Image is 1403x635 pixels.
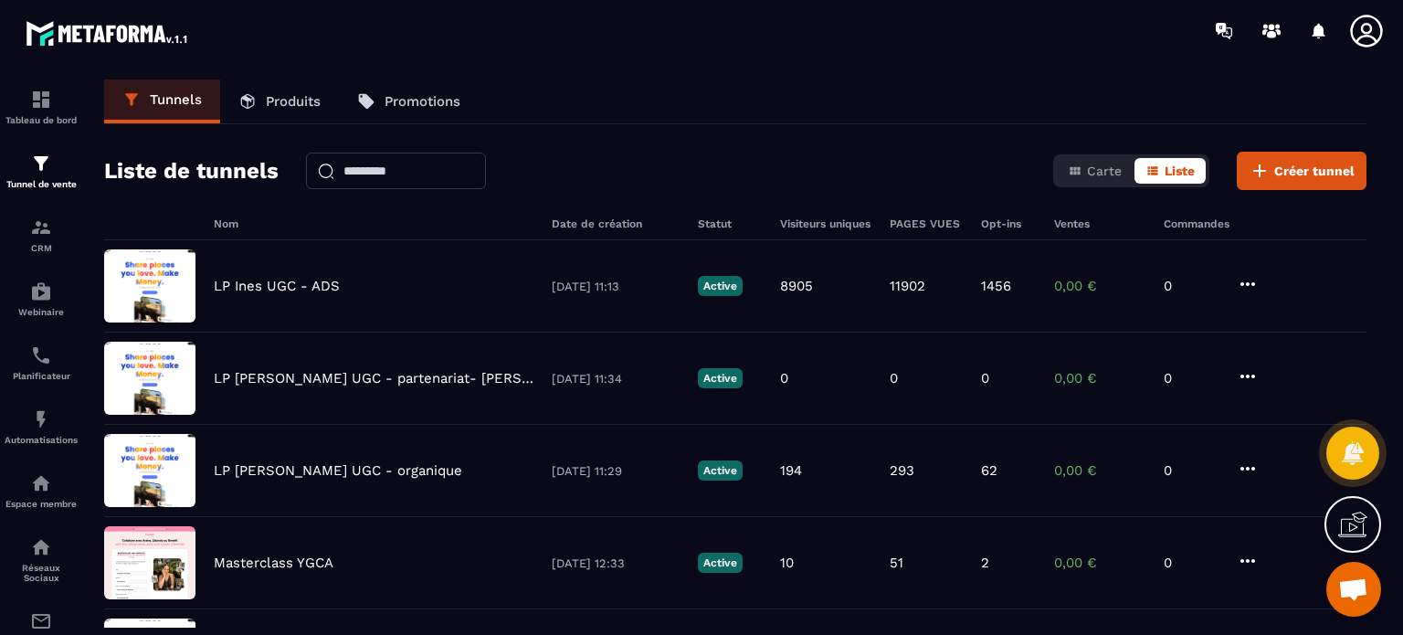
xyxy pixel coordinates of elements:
p: 194 [780,462,802,479]
button: Créer tunnel [1237,152,1366,190]
a: Promotions [339,79,479,123]
p: 0,00 € [1054,278,1145,294]
a: schedulerschedulerPlanificateur [5,331,78,395]
a: social-networksocial-networkRéseaux Sociaux [5,523,78,597]
a: formationformationCRM [5,203,78,267]
p: Planificateur [5,371,78,381]
a: Ouvrir le chat [1326,562,1381,617]
img: image [104,342,195,415]
p: 0,00 € [1054,462,1145,479]
p: [DATE] 11:29 [552,464,680,478]
h6: Visiteurs uniques [780,217,871,230]
a: Produits [220,79,339,123]
h2: Liste de tunnels [104,153,279,189]
a: Tunnels [104,79,220,123]
img: image [104,526,195,599]
span: Carte [1087,164,1122,178]
img: automations [30,472,52,494]
img: image [104,434,195,507]
p: 10 [780,555,794,571]
p: Tunnel de vente [5,179,78,189]
h6: Opt-ins [981,217,1036,230]
p: Active [698,276,743,296]
p: 62 [981,462,997,479]
img: formation [30,89,52,111]
h6: Commandes [1164,217,1229,230]
img: automations [30,280,52,302]
h6: PAGES VUES [890,217,963,230]
h6: Nom [214,217,533,230]
img: social-network [30,536,52,558]
a: automationsautomationsEspace membre [5,459,78,523]
img: scheduler [30,344,52,366]
p: 0,00 € [1054,370,1145,386]
p: [DATE] 11:34 [552,372,680,386]
p: CRM [5,243,78,253]
p: Automatisations [5,435,78,445]
p: Webinaire [5,307,78,317]
p: 0 [1164,370,1218,386]
p: 2 [981,555,989,571]
img: formation [30,217,52,238]
p: 11902 [890,278,925,294]
p: Active [698,460,743,481]
img: email [30,610,52,632]
a: automationsautomationsWebinaire [5,267,78,331]
p: 0 [890,370,898,386]
p: Tunnels [150,91,202,108]
p: 293 [890,462,914,479]
p: [DATE] 11:13 [552,280,680,293]
button: Carte [1057,158,1133,184]
a: formationformationTunnel de vente [5,139,78,203]
p: Active [698,553,743,573]
img: image [104,249,195,323]
p: 1456 [981,278,1011,294]
p: Tableau de bord [5,115,78,125]
p: LP [PERSON_NAME] UGC - organique [214,462,462,479]
p: Espace membre [5,499,78,509]
a: automationsautomationsAutomatisations [5,395,78,459]
span: Créer tunnel [1274,162,1355,180]
img: logo [26,16,190,49]
h6: Date de création [552,217,680,230]
p: Produits [266,93,321,110]
p: 0,00 € [1054,555,1145,571]
p: Réseaux Sociaux [5,563,78,583]
p: 0 [1164,555,1218,571]
p: LP Ines UGC - ADS [214,278,340,294]
h6: Ventes [1054,217,1145,230]
p: 0 [981,370,989,386]
p: 0 [780,370,788,386]
p: Masterclass YGCA [214,555,333,571]
span: Liste [1165,164,1195,178]
p: 8905 [780,278,813,294]
p: 51 [890,555,903,571]
p: Promotions [385,93,460,110]
p: 0 [1164,278,1218,294]
p: [DATE] 12:33 [552,556,680,570]
p: LP [PERSON_NAME] UGC - partenariat- [PERSON_NAME] [214,370,533,386]
img: automations [30,408,52,430]
p: Active [698,368,743,388]
a: formationformationTableau de bord [5,75,78,139]
h6: Statut [698,217,762,230]
p: 0 [1164,462,1218,479]
img: formation [30,153,52,175]
button: Liste [1134,158,1206,184]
